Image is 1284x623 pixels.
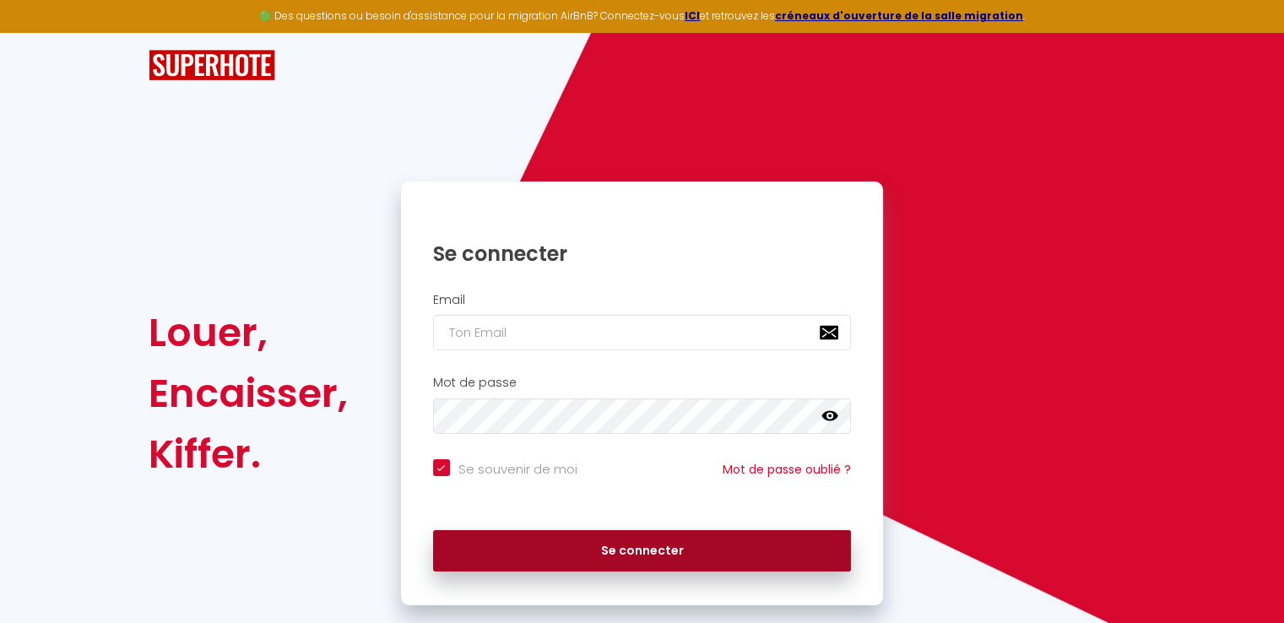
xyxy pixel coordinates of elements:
div: Kiffer. [149,424,348,485]
h2: Mot de passe [433,376,852,390]
button: Se connecter [433,530,852,572]
a: créneaux d'ouverture de la salle migration [775,8,1023,23]
img: SuperHote logo [149,50,275,81]
input: Ton Email [433,315,852,350]
div: Louer, [149,302,348,363]
a: Mot de passe oublié ? [723,461,851,478]
h2: Email [433,293,852,307]
div: Encaisser, [149,363,348,424]
a: ICI [685,8,700,23]
h1: Se connecter [433,241,852,267]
